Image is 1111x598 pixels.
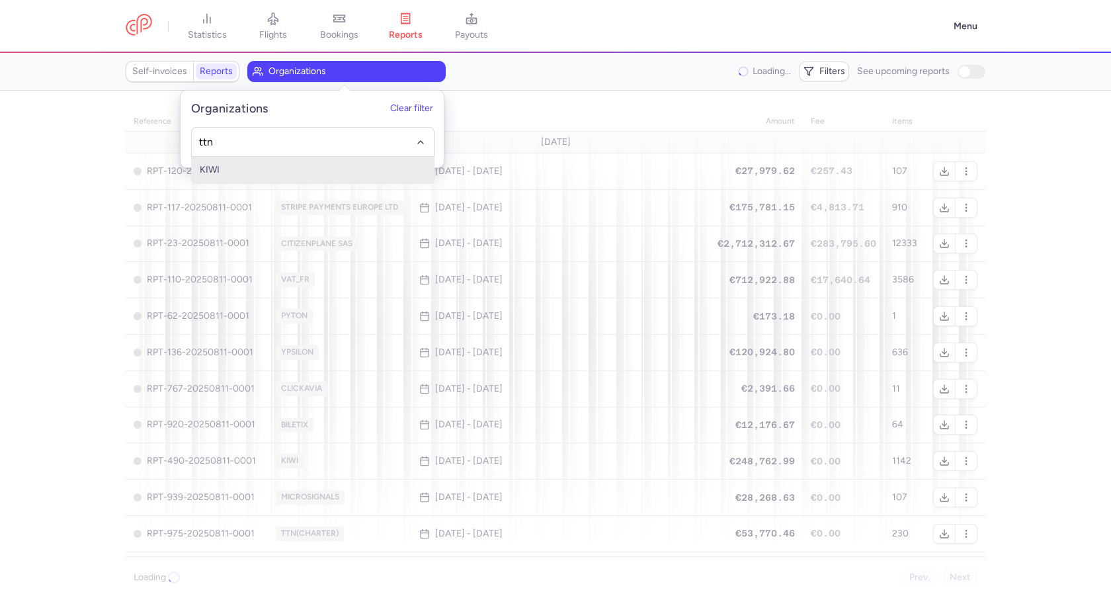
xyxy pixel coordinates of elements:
span: Filters [819,66,845,77]
button: Organizations [247,61,446,82]
button: Filters [799,62,849,81]
a: flights [240,12,306,41]
a: reports [372,12,438,41]
a: payouts [438,12,505,41]
a: CitizenPlane red outlined logo [126,14,152,38]
div: Loading... [737,65,791,78]
span: reports [389,29,423,41]
span: flights [259,29,287,41]
span: bookings [320,29,358,41]
h5: Organizations [191,101,268,116]
a: statistics [174,12,240,41]
input: -searchbox [198,135,427,149]
span: Organizations [268,66,440,77]
span: statistics [188,29,227,41]
button: Clear filter [390,104,433,114]
span: KIWI [200,164,220,175]
button: Menu [946,14,985,39]
span: payouts [455,29,488,41]
span: See upcoming reports [857,66,950,77]
a: bookings [306,12,372,41]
